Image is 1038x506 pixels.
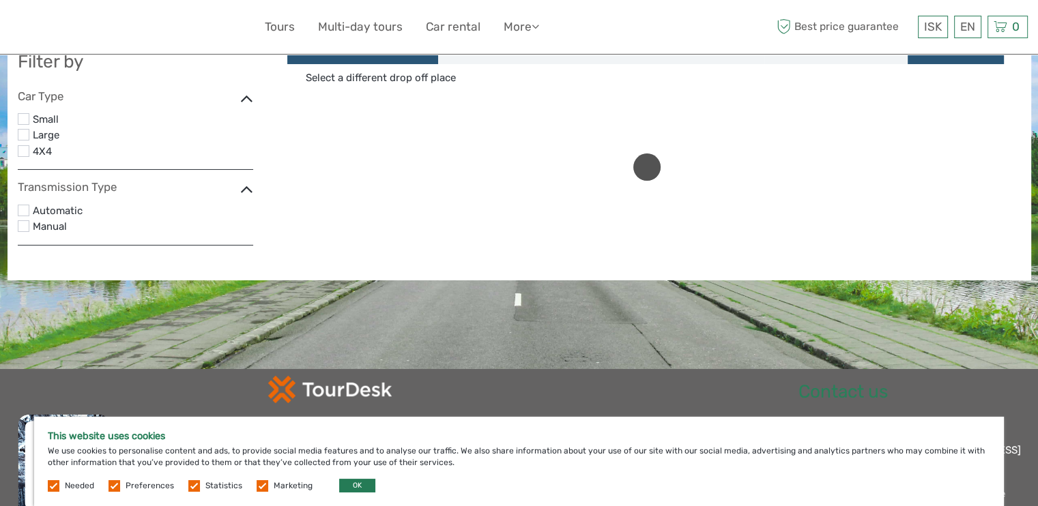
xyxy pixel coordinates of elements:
[48,430,990,442] h5: This website uses cookies
[205,480,242,492] label: Statistics
[265,17,295,37] a: Tours
[924,20,942,33] span: ISK
[18,51,253,73] h2: Filter by
[18,89,253,103] h4: Car Type
[33,111,253,129] label: Small
[268,376,392,403] img: td-logo-white.png
[18,180,253,194] h4: Transmission Type
[954,16,981,38] div: EN
[65,480,94,492] label: Needed
[274,480,313,492] label: Marketing
[33,203,253,220] label: Automatic
[157,21,173,38] button: Open LiveChat chat widget
[798,381,1021,403] h2: Contact us
[34,417,1004,506] div: We use cookies to personalise content and ads, to provide social media features and to analyse ou...
[300,71,461,85] a: Select a different drop off place
[504,17,539,37] a: More
[33,127,253,145] label: Large
[10,10,91,44] img: 579-c3ad521b-b2e6-4e2f-ac42-c21f71cf5781_logo_small.jpg
[33,218,253,236] label: Manual
[426,17,480,37] a: Car rental
[33,143,253,161] label: 4X4
[318,17,403,37] a: Multi-day tours
[339,479,375,492] button: OK
[1010,20,1022,33] span: 0
[126,480,174,492] label: Preferences
[773,16,914,38] span: Best price guarantee
[19,24,154,35] p: We're away right now. Please check back later!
